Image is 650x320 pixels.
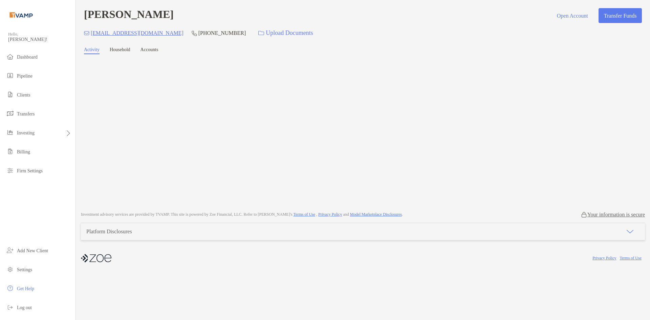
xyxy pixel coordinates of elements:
span: Billing [17,149,30,154]
img: Phone Icon [192,30,197,36]
img: clients icon [6,90,14,99]
img: firm-settings icon [6,166,14,174]
a: Privacy Policy [592,256,616,260]
p: [EMAIL_ADDRESS][DOMAIN_NAME] [91,29,183,37]
img: add_new_client icon [6,246,14,254]
img: logout icon [6,303,14,311]
h4: [PERSON_NAME] [84,8,174,23]
img: get-help icon [6,284,14,292]
img: investing icon [6,128,14,136]
a: Household [110,47,130,54]
a: Terms of Use [294,212,315,217]
span: Clients [17,92,30,98]
span: Get Help [17,286,34,291]
a: Model Marketplace Disclosures [350,212,402,217]
div: Platform Disclosures [86,229,132,235]
span: Transfers [17,111,35,116]
span: Pipeline [17,73,32,79]
img: company logo [81,251,111,266]
img: pipeline icon [6,71,14,80]
span: Firm Settings [17,168,43,173]
img: button icon [258,31,264,36]
span: Settings [17,267,32,272]
span: Dashboard [17,55,38,60]
button: Open Account [551,8,593,23]
p: Investment advisory services are provided by TVAMP . This site is powered by Zoe Financial, LLC. ... [81,212,403,217]
img: Zoe Logo [8,3,34,27]
p: [PHONE_NUMBER] [198,29,246,37]
img: transfers icon [6,109,14,118]
img: billing icon [6,147,14,155]
img: icon arrow [626,228,634,236]
a: Upload Documents [254,26,317,40]
span: Investing [17,130,35,135]
a: Privacy Policy [318,212,342,217]
a: Terms of Use [620,256,642,260]
span: [PERSON_NAME]! [8,37,71,42]
img: dashboard icon [6,52,14,61]
a: Activity [84,47,100,54]
span: Log out [17,305,32,310]
p: Your information is secure [587,211,645,218]
img: settings icon [6,265,14,273]
span: Add New Client [17,248,48,253]
a: Accounts [140,47,158,54]
button: Transfer Funds [599,8,642,23]
img: Email Icon [84,31,89,35]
